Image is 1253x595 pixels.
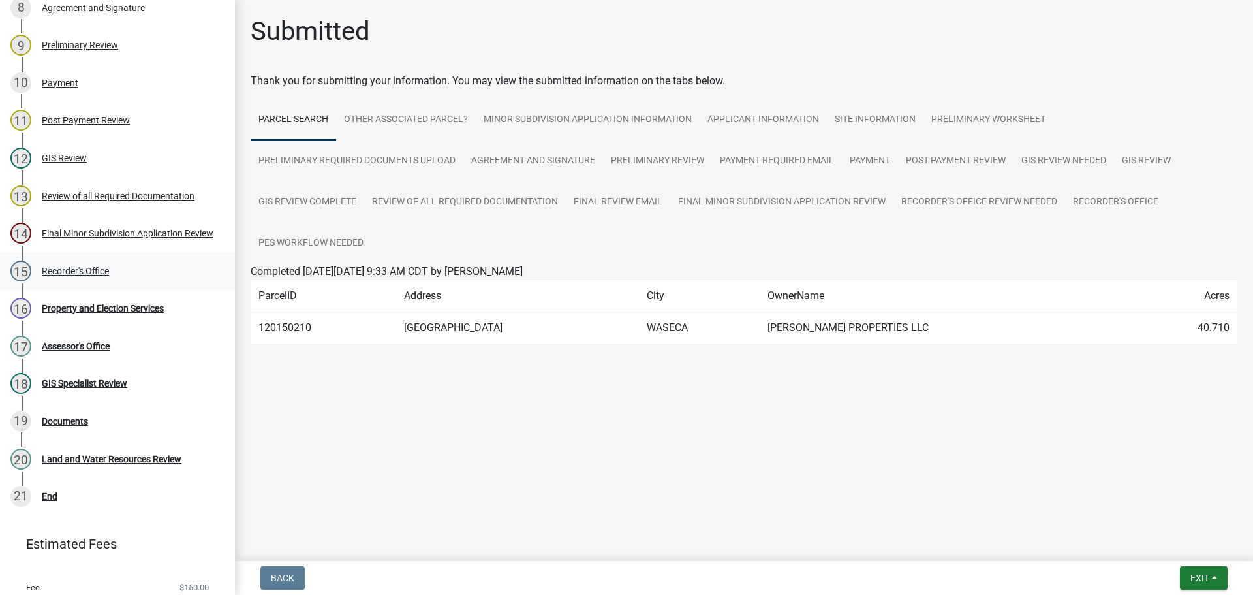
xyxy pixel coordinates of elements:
[700,99,827,141] a: Applicant Information
[42,417,88,426] div: Documents
[42,455,181,464] div: Land and Water Resources Review
[898,140,1013,182] a: Post Payment Review
[842,140,898,182] a: Payment
[251,99,336,141] a: Parcel search
[10,411,31,432] div: 19
[251,312,396,344] td: 120150210
[396,280,639,312] td: Address
[42,3,145,12] div: Agreement and Signature
[251,16,370,47] h1: Submitted
[26,583,40,592] span: Fee
[639,312,760,344] td: WASECA
[42,191,194,201] div: Review of all Required Documentation
[893,182,1065,223] a: Recorder's Office Review Needed
[10,110,31,131] div: 11
[603,140,712,182] a: Preliminary Review
[336,99,476,141] a: Other Associated Parcel?
[463,140,603,182] a: Agreement and Signature
[10,223,31,244] div: 14
[10,261,31,281] div: 15
[260,566,305,590] button: Back
[42,342,110,351] div: Assessor's Office
[566,182,670,223] a: Final Review Email
[10,373,31,394] div: 18
[396,312,639,344] td: [GEOGRAPHIC_DATA]
[10,185,31,206] div: 13
[476,99,700,141] a: Minor Subdivision Application Information
[42,116,130,125] div: Post Payment Review
[639,280,760,312] td: City
[10,35,31,56] div: 9
[42,153,87,163] div: GIS Review
[1013,140,1114,182] a: GIS Review Needed
[10,148,31,169] div: 12
[179,583,209,592] span: $150.00
[10,486,31,507] div: 21
[42,40,118,50] div: Preliminary Review
[10,336,31,357] div: 17
[251,73,1237,89] div: Thank you for submitting your information. You may view the submitted information on the tabs below.
[364,182,566,223] a: Review of all Required Documentation
[251,280,396,312] td: ParcelID
[42,266,109,276] div: Recorder's Office
[42,379,127,388] div: GIS Specialist Review
[10,531,214,557] a: Estimated Fees
[42,229,213,238] div: Final Minor Subdivision Application Review
[760,280,1136,312] td: OwnerName
[923,99,1053,141] a: Preliminary Worksheet
[10,298,31,319] div: 16
[251,140,463,182] a: Preliminary Required Documents Upload
[1136,312,1237,344] td: 40.710
[1114,140,1179,182] a: GIS Review
[251,265,523,278] span: Completed [DATE][DATE] 9:33 AM CDT by [PERSON_NAME]
[1180,566,1228,590] button: Exit
[42,78,78,88] div: Payment
[42,304,164,313] div: Property and Election Services
[712,140,842,182] a: Payment Required Email
[760,312,1136,344] td: [PERSON_NAME] PROPERTIES LLC
[1136,280,1237,312] td: Acres
[670,182,893,223] a: Final Minor Subdivision Application Review
[251,223,371,265] a: PES Workflow needed
[251,182,364,223] a: GIS Review Complete
[42,492,57,501] div: End
[10,72,31,93] div: 10
[271,573,294,583] span: Back
[1190,573,1209,583] span: Exit
[1065,182,1166,223] a: Recorder's Office
[10,449,31,470] div: 20
[827,99,923,141] a: Site Information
